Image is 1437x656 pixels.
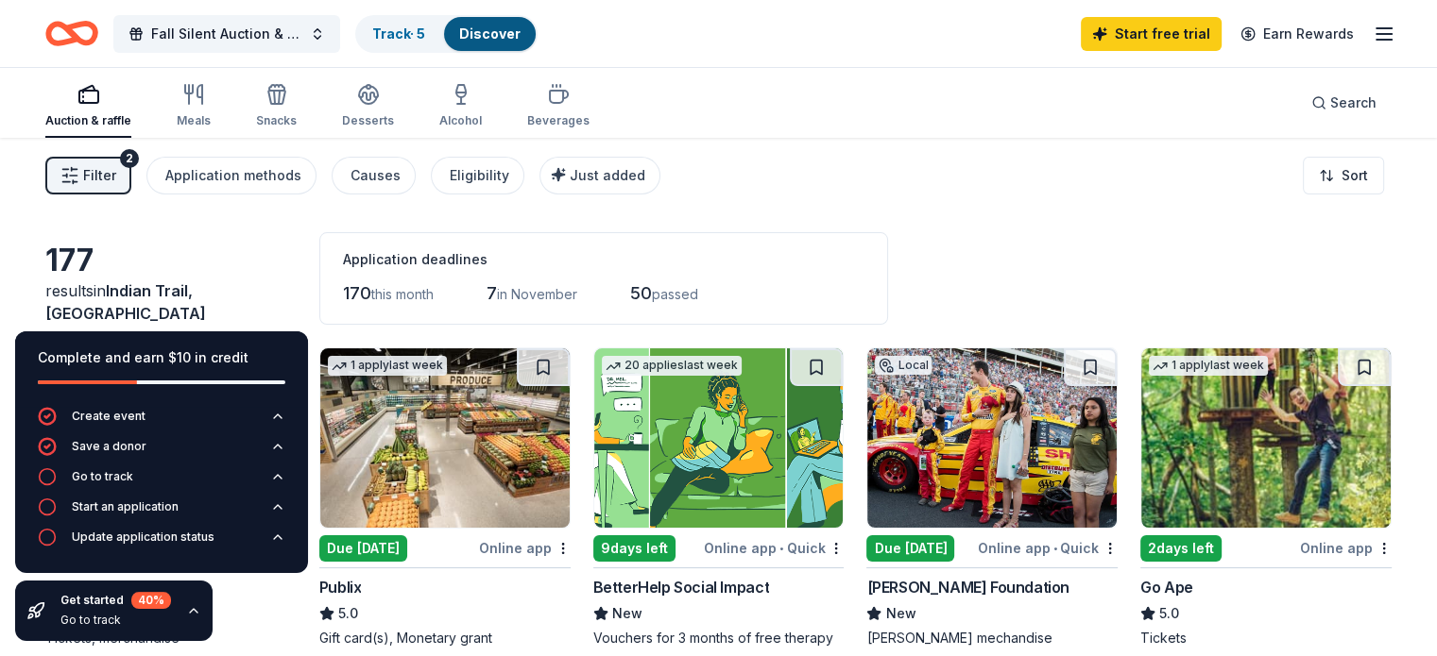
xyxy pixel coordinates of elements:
div: Create event [72,409,145,424]
span: 5.0 [1159,602,1179,625]
div: Go to track [72,469,133,484]
a: Image for Publix1 applylast weekDue [DATE]Online appPublix5.0Gift card(s), Monetary grant [319,347,571,648]
button: Go to track [38,467,285,497]
div: Complete and earn $10 in credit [38,346,285,369]
div: Publix [319,576,362,598]
div: 2 days left [1140,535,1222,562]
button: Start an application [38,497,285,528]
button: Beverages [527,76,590,138]
div: Snacks [256,113,297,128]
span: 170 [343,283,371,303]
div: [PERSON_NAME] mechandise [866,629,1118,648]
span: in November [497,286,577,302]
div: 40 % [131,592,171,609]
img: Image for BetterHelp Social Impact [594,348,844,528]
button: Alcohol [439,76,482,138]
a: Image for Joey Logano FoundationLocalDue [DATE]Online app•Quick[PERSON_NAME] FoundationNew[PERSON... [866,347,1118,648]
button: Meals [177,76,211,138]
span: Fall Silent Auction & Raffle [151,23,302,45]
div: Vouchers for 3 months of free therapy [593,629,845,648]
div: Gift card(s), Monetary grant [319,629,571,648]
button: Track· 5Discover [355,15,538,53]
button: Auction & raffle [45,76,131,138]
span: Just added [570,167,645,183]
button: Eligibility [431,157,524,194]
div: Tickets [1140,629,1392,648]
div: 1 apply last week [1149,356,1268,376]
div: Online app [1300,536,1392,560]
a: Track· 5 [372,25,425,42]
img: Image for Joey Logano Foundation [867,348,1117,528]
span: • [1053,541,1057,556]
img: Image for Publix [320,348,570,528]
span: 50 [630,283,652,303]
span: Search [1330,92,1377,114]
div: Online app Quick [978,536,1118,560]
div: Eligibility [450,164,509,187]
a: Earn Rewards [1229,17,1365,51]
div: Get started [60,592,171,609]
div: Meals [177,113,211,128]
button: Create event [38,407,285,437]
span: New [885,602,915,625]
a: Image for Go Ape1 applylast week2days leftOnline appGo Ape5.0Tickets [1140,347,1392,648]
div: Auction & raffle [45,113,131,128]
a: Home [45,11,98,56]
button: Causes [332,157,416,194]
span: Indian Trail, [GEOGRAPHIC_DATA] [45,281,206,323]
div: 20 applies last week [602,356,742,376]
button: Just added [539,157,660,194]
button: Desserts [342,76,394,138]
div: 1 apply last week [328,356,447,376]
div: 2 [120,149,139,168]
div: Update application status [72,530,214,545]
button: Filter2 [45,157,131,194]
span: 5.0 [338,602,358,625]
span: in [45,281,206,323]
a: Image for BetterHelp Social Impact20 applieslast week9days leftOnline app•QuickBetterHelp Social ... [593,347,845,648]
div: Online app Quick [704,536,844,560]
button: Application methods [146,157,316,194]
div: [PERSON_NAME] Foundation [866,576,1069,598]
span: this month [371,286,434,302]
div: Due [DATE] [319,535,407,562]
span: New [612,602,642,625]
span: 7 [487,283,497,303]
div: Go to track [60,613,171,628]
div: Local [875,356,932,375]
div: BetterHelp Social Impact [593,576,769,598]
div: Alcohol [439,113,482,128]
div: Due [DATE] [866,535,954,562]
button: Fall Silent Auction & Raffle [113,15,340,53]
a: Discover [459,25,521,42]
span: Sort [1342,164,1368,187]
div: 9 days left [593,535,676,562]
div: Beverages [527,113,590,128]
button: Snacks [256,76,297,138]
div: Desserts [342,113,394,128]
button: Search [1296,84,1392,122]
a: Start free trial [1081,17,1222,51]
button: Sort [1303,157,1384,194]
button: Save a donor [38,437,285,467]
img: Image for Go Ape [1141,348,1391,528]
span: passed [652,286,698,302]
div: Online app [479,536,571,560]
span: • [779,541,783,556]
button: Update application status [38,528,285,558]
div: Go Ape [1140,576,1193,598]
div: Save a donor [72,439,146,454]
div: Start an application [72,499,179,514]
div: Causes [351,164,401,187]
div: 177 [45,242,297,279]
div: results [45,279,297,325]
div: Application deadlines [343,248,864,271]
span: Filter [83,164,116,187]
div: Application methods [165,164,301,187]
